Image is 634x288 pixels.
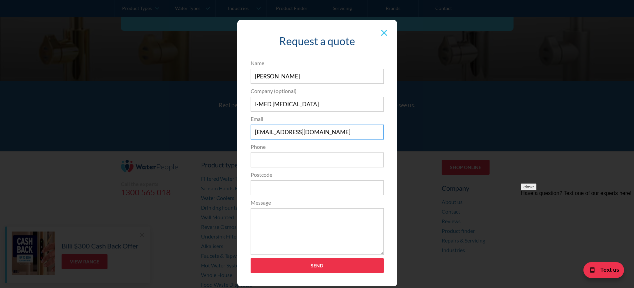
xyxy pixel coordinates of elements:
[251,199,384,207] label: Message
[251,87,384,95] label: Company (optional)
[247,59,387,280] form: Popup Form
[251,115,384,123] label: Email
[251,143,384,151] label: Phone
[521,183,634,263] iframe: podium webchat widget prompt
[251,33,384,49] h3: Request a quote
[251,59,384,67] label: Name
[251,258,384,273] input: Send
[567,255,634,288] iframe: podium webchat widget bubble
[251,171,384,179] label: Postcode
